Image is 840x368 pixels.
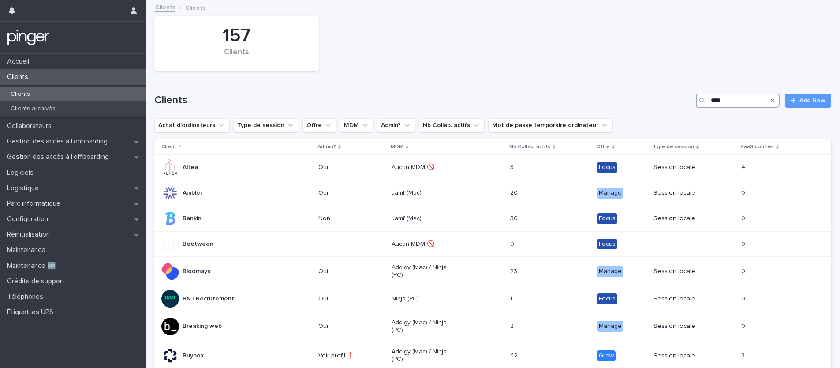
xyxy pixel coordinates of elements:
[740,142,774,152] p: SaaS confiés
[185,2,205,12] p: Clients
[183,323,222,330] p: Breaking web
[785,94,831,108] a: Add New
[154,312,831,341] tr: Breaking webOuiAddigy (Mac) / Ninja (PC)22 ManageSession locale00
[318,323,381,330] p: Oui
[154,286,831,312] tr: BNJ RecrutementOuiNinja (PC)11 FocusSession locale00
[510,293,514,303] p: 1
[391,142,403,152] p: MDM
[510,239,516,248] p: 0
[392,240,455,248] p: Aucun MDM 🚫
[318,240,381,248] p: -
[653,323,717,330] p: Session locale
[154,231,831,257] tr: Beetween-Aucun MDM 🚫00 Focus-00
[233,118,299,132] button: Type de session
[154,257,831,286] tr: BloomaysOuiAddigy (Mac) / Ninja (PC)2323 ManageSession locale00
[4,293,50,301] p: Téléphones
[4,153,116,161] p: Gestion des accès à l’offboarding
[392,348,455,363] p: Addigy (Mac) / Ninja (PC)
[597,213,617,224] div: Focus
[154,118,230,132] button: Achat d'ordinateurs
[510,162,515,171] p: 3
[183,295,234,303] p: BNJ Recrutement
[696,94,780,108] input: Search
[653,189,717,197] p: Session locale
[510,350,519,360] p: 42
[4,230,57,239] p: Réinitialisation
[596,142,610,152] p: Offre
[154,180,831,206] tr: AmblerOuiJamf (Mac)2020 ManageSession locale00
[318,189,381,197] p: Oui
[377,118,415,132] button: Admin?
[318,268,381,275] p: Oui
[302,118,336,132] button: Offre
[510,321,515,330] p: 2
[4,184,46,192] p: Logistique
[653,164,717,171] p: Session locale
[4,137,115,146] p: Gestion des accès à l’onboarding
[392,164,455,171] p: Aucun MDM 🚫
[510,266,519,275] p: 23
[169,48,304,66] div: Clients
[183,268,210,275] p: Bloomays
[183,189,202,197] p: Ambler
[318,352,381,360] p: Voir profil ❗
[340,118,373,132] button: MDM
[741,321,747,330] p: 0
[169,25,304,47] div: 157
[741,293,747,303] p: 0
[154,206,831,231] tr: BankinNonJamf (Mac)3636 FocusSession locale00
[597,162,617,173] div: Focus
[4,308,60,316] p: Étiquettes UPS
[318,164,381,171] p: Oui
[183,215,202,222] p: Bankin
[419,118,485,132] button: Nb Collab. actifs
[155,2,175,12] a: Clients
[154,94,692,107] h1: Clients
[597,321,623,332] div: Manage
[741,239,747,248] p: 0
[4,277,72,285] p: Crédits de support
[597,350,616,361] div: Grow
[161,142,176,152] p: Client
[4,57,36,66] p: Accueil
[741,188,747,197] p: 0
[154,155,831,180] tr: AlteaOuiAucun MDM 🚫33 FocusSession locale44
[4,90,37,98] p: Clients
[741,350,747,360] p: 3
[653,352,717,360] p: Session locale
[509,142,550,152] p: Nb Collab. actifs
[510,188,519,197] p: 20
[183,240,213,248] p: Beetween
[392,319,455,334] p: Addigy (Mac) / Ninja (PC)
[392,189,455,197] p: Jamf (Mac)
[4,199,67,208] p: Parc informatique
[183,164,198,171] p: Altea
[741,162,747,171] p: 4
[318,215,381,222] p: Non
[597,266,623,277] div: Manage
[318,295,381,303] p: Oui
[392,264,455,279] p: Addigy (Mac) / Ninja (PC)
[183,352,204,360] p: Buybox
[597,188,623,199] div: Manage
[741,213,747,222] p: 0
[317,142,336,152] p: Admin?
[4,169,41,177] p: Logiciels
[4,105,63,113] p: Clients archivés
[653,142,694,152] p: Type de session
[597,293,617,304] div: Focus
[4,73,35,81] p: Clients
[741,266,747,275] p: 0
[4,262,63,270] p: Maintenance 🆕
[597,239,617,250] div: Focus
[7,29,50,46] img: mTgBEunGTSyRkCgitkcU
[392,215,455,222] p: Jamf (Mac)
[4,246,52,254] p: Maintenance
[799,98,825,104] span: Add New
[653,295,717,303] p: Session locale
[653,240,717,248] p: -
[4,215,55,223] p: Configuration
[653,268,717,275] p: Session locale
[653,215,717,222] p: Session locale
